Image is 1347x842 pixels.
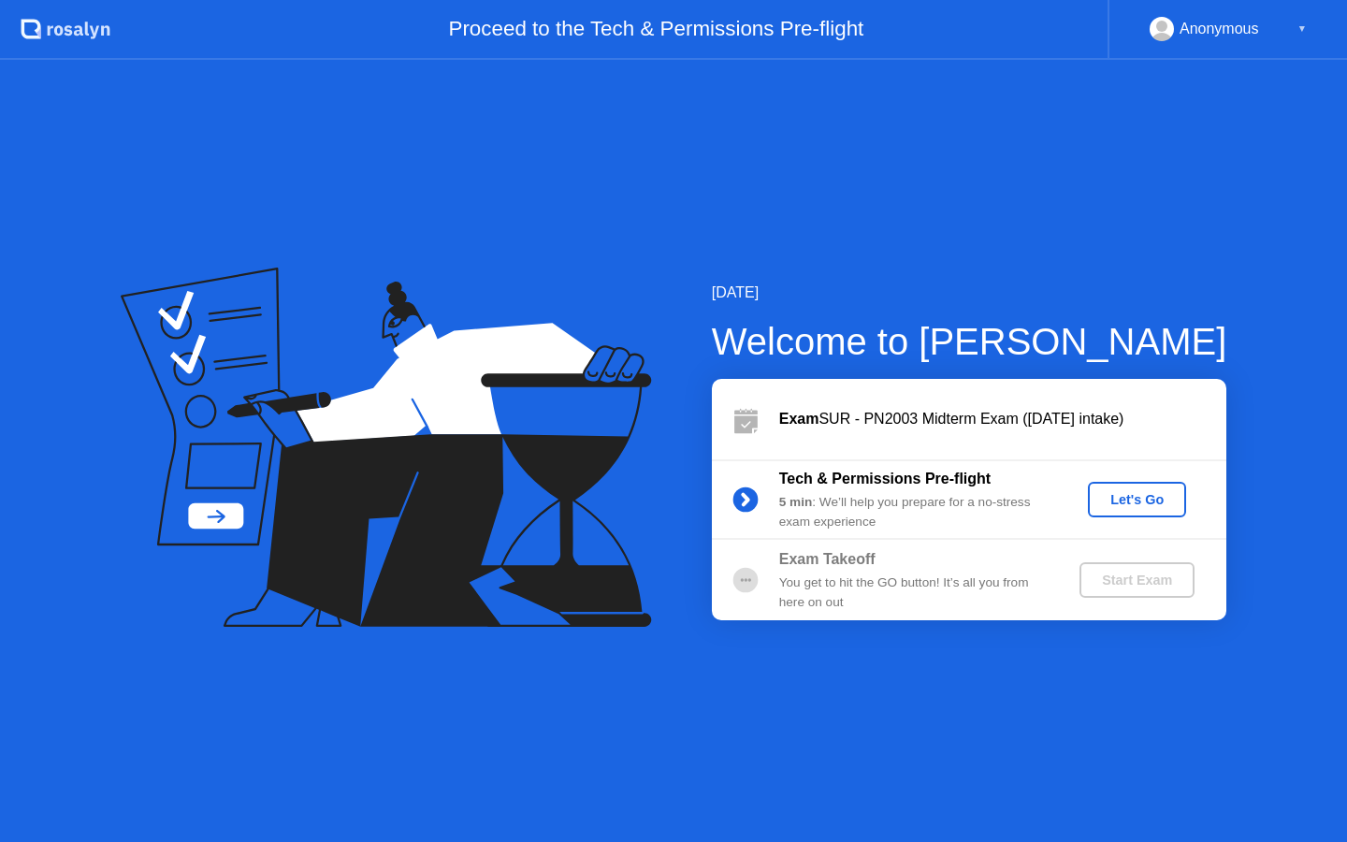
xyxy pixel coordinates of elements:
div: Welcome to [PERSON_NAME] [712,313,1227,370]
b: Exam Takeoff [779,551,876,567]
div: Let's Go [1095,492,1179,507]
div: ▼ [1297,17,1307,41]
div: [DATE] [712,282,1227,304]
button: Let's Go [1088,482,1186,517]
button: Start Exam [1079,562,1195,598]
div: Anonymous [1180,17,1259,41]
b: 5 min [779,495,813,509]
div: Start Exam [1087,573,1187,588]
div: SUR - PN2003 Midterm Exam ([DATE] intake) [779,408,1226,430]
div: : We’ll help you prepare for a no-stress exam experience [779,493,1049,531]
b: Tech & Permissions Pre-flight [779,471,991,486]
b: Exam [779,411,819,427]
div: You get to hit the GO button! It’s all you from here on out [779,573,1049,612]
